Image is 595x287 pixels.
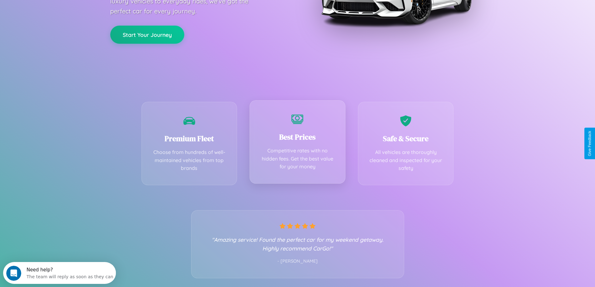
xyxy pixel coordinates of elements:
[259,132,336,142] h3: Best Prices
[2,2,116,20] div: Open Intercom Messenger
[151,133,228,144] h3: Premium Fleet
[6,266,21,281] iframe: Intercom live chat
[368,133,444,144] h3: Safe & Secure
[204,235,391,253] p: "Amazing service! Found the perfect car for my weekend getaway. Highly recommend CarGo!"
[259,147,336,171] p: Competitive rates with no hidden fees. Get the best value for your money
[204,257,391,265] p: - [PERSON_NAME]
[151,148,228,172] p: Choose from hundreds of well-maintained vehicles from top brands
[110,26,184,44] button: Start Your Journey
[3,262,116,284] iframe: Intercom live chat discovery launcher
[588,131,592,156] div: Give Feedback
[23,10,110,17] div: The team will reply as soon as they can
[368,148,444,172] p: All vehicles are thoroughly cleaned and inspected for your safety
[23,5,110,10] div: Need help?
